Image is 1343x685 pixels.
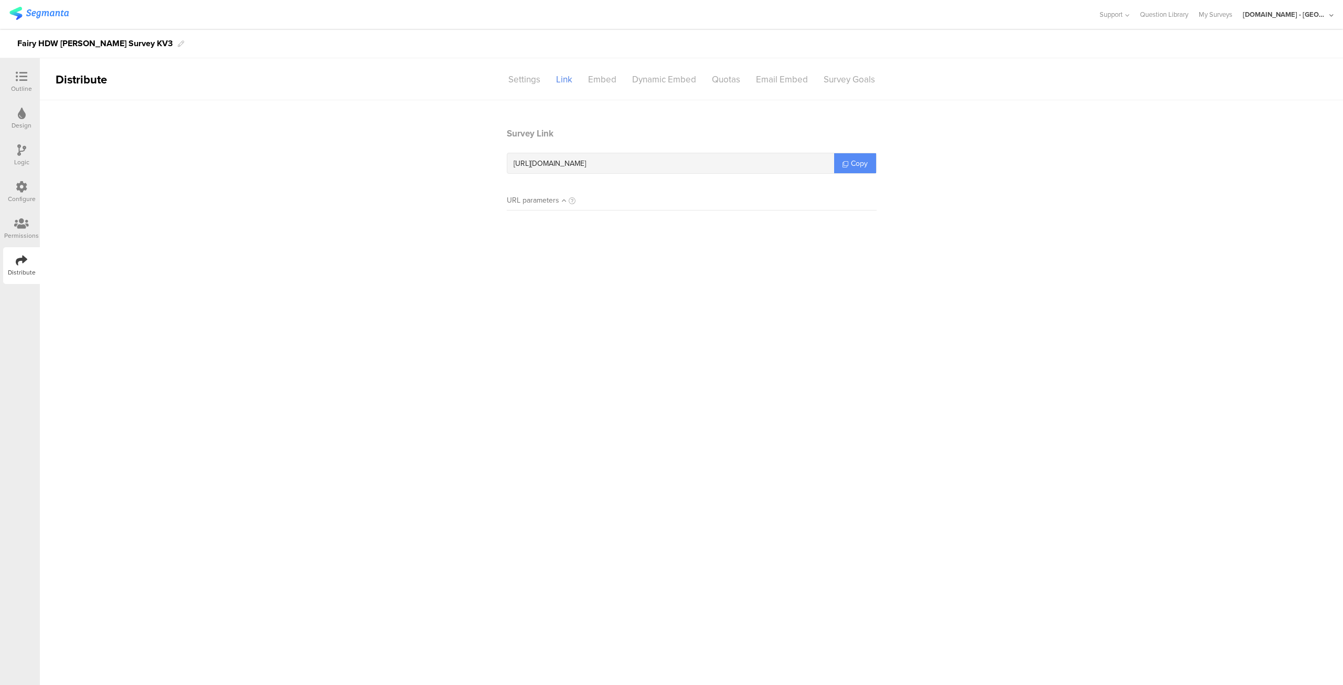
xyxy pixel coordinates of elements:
div: Dynamic Embed [624,70,704,89]
div: Logic [14,157,29,167]
div: Survey Goals [816,70,883,89]
div: Settings [500,70,548,89]
div: Distribute [40,71,161,88]
span: Support [1100,9,1123,19]
span: Copy [851,158,868,169]
div: Permissions [4,231,39,240]
i: Sort [562,196,566,205]
div: Distribute [8,268,36,277]
div: Embed [580,70,624,89]
span: [URL][DOMAIN_NAME] [514,158,586,169]
div: Fairy HDW [PERSON_NAME] Survey KV3 [17,35,173,52]
div: Link [548,70,580,89]
div: Design [12,121,31,130]
header: Survey Link [507,127,877,140]
div: [DOMAIN_NAME] - [GEOGRAPHIC_DATA] [1243,9,1327,19]
div: Quotas [704,70,748,89]
div: Email Embed [748,70,816,89]
div: Configure [8,194,36,204]
div: Outline [11,84,32,93]
img: segmanta logo [9,7,69,20]
div: URL parameters [507,195,559,206]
